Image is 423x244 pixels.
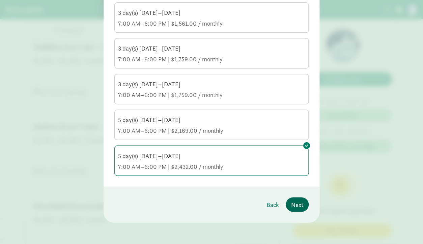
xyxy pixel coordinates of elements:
[118,162,305,171] div: 7:00 AM–6:00 PM | $2,432.00 / monthly
[266,200,279,209] span: Back
[118,9,305,17] div: 3 day(s) [DATE]–[DATE]
[118,152,305,160] div: 5 day(s) [DATE]–[DATE]
[291,200,303,209] span: Next
[118,55,305,63] div: 7:00 AM–6:00 PM | $1,759.00 / monthly
[118,91,305,99] div: 7:00 AM–6:00 PM | $1,759.00 / monthly
[118,127,305,135] div: 7:00 AM–6:00 PM | $2,169.00 / monthly
[286,197,309,212] button: Next
[118,44,305,53] div: 3 day(s) [DATE]–[DATE]
[118,20,305,28] div: 7:00 AM–6:00 PM | $1,561.00 / monthly
[118,116,305,124] div: 5 day(s) [DATE]–[DATE]
[118,80,305,88] div: 3 day(s) [DATE]–[DATE]
[261,197,284,212] button: Back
